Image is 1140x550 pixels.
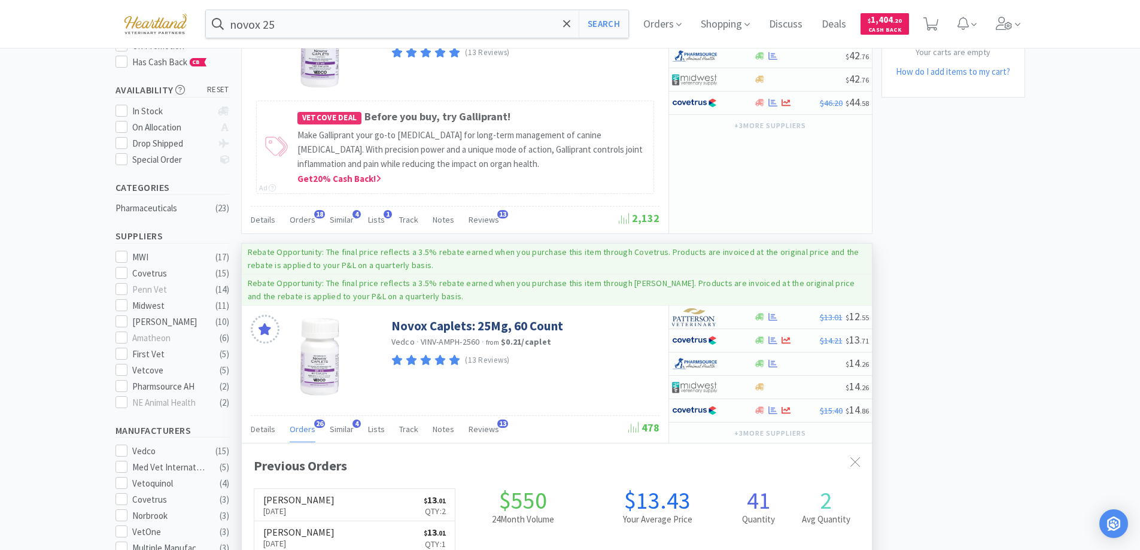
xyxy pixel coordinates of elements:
[424,494,446,506] span: 13
[132,56,207,68] span: Has Cash Back
[846,48,869,62] span: 42
[417,336,419,347] span: ·
[368,214,385,225] span: Lists
[352,420,361,428] span: 4
[220,396,229,410] div: ( 2 )
[132,120,212,135] div: On Allocation
[132,104,212,118] div: In Stock
[860,313,869,322] span: . 55
[846,336,849,345] span: $
[469,214,499,225] span: Reviews
[132,331,206,345] div: Amatheon
[259,182,276,193] div: Ad
[330,214,354,225] span: Similar
[251,214,275,225] span: Details
[424,497,427,505] span: $
[619,211,659,225] span: 2,132
[820,335,843,346] span: $14.21
[220,509,229,523] div: ( 3 )
[820,98,843,108] span: $46.20
[248,278,855,302] p: Rebate Opportunity: The final price reflects a 3.5% rebate earned when you purchase this item thr...
[297,108,647,126] h4: Before you buy, try Galliprant!
[421,336,480,347] span: VINV-AMPH-2560
[290,424,315,434] span: Orders
[132,282,206,297] div: Penn Vet
[820,405,843,416] span: $15.40
[297,128,647,171] p: Make Galliprant your go-to [MEDICAL_DATA] for long-term management of canine [MEDICAL_DATA]. With...
[215,315,229,329] div: ( 10 )
[486,338,499,347] span: from
[115,7,196,40] img: cad7bdf275c640399d9c6e0c56f98fd2_10.png
[215,250,229,265] div: ( 17 )
[297,173,381,184] span: Get 20 % Cash Back!
[263,495,335,505] h6: [PERSON_NAME]
[251,424,275,434] span: Details
[465,354,510,367] p: (13 Reviews)
[497,420,508,428] span: 13
[846,356,869,370] span: 14
[132,136,212,151] div: Drop Shipped
[215,266,229,281] div: ( 15 )
[254,489,455,522] a: [PERSON_NAME][DATE]$13.01Qty:2
[817,19,851,30] a: Deals
[860,99,869,108] span: . 58
[455,488,590,512] h1: $550
[469,424,499,434] span: Reviews
[330,424,354,434] span: Similar
[846,383,849,392] span: $
[115,83,229,97] h5: Availability
[399,214,418,225] span: Track
[846,403,869,417] span: 14
[672,94,717,112] img: 77fca1acd8b6420a9015268ca798ef17_1.png
[215,444,229,458] div: ( 15 )
[846,95,869,109] span: 44
[281,10,358,88] img: 9ba57ed516184085950e0400320e8fef_149116.jpeg
[132,250,206,265] div: MWI
[132,153,212,167] div: Special Order
[437,529,446,537] span: . 01
[579,10,628,38] button: Search
[846,406,849,415] span: $
[391,336,415,347] a: Vedco
[672,332,717,350] img: 77fca1acd8b6420a9015268ca798ef17_1.png
[672,402,717,420] img: 77fca1acd8b6420a9015268ca798ef17_1.png
[672,47,717,65] img: 7915dbd3f8974342a4dc3feb8efc1740_58.png
[254,455,860,476] div: Previous Orders
[314,420,325,428] span: 26
[590,512,725,527] h2: Your Average Price
[352,210,361,218] span: 4
[220,331,229,345] div: ( 6 )
[220,460,229,475] div: ( 5 )
[215,201,229,215] div: ( 23 )
[132,509,206,523] div: Norbrook
[846,72,869,86] span: 42
[132,363,206,378] div: Vetcove
[263,537,335,550] p: [DATE]
[860,360,869,369] span: . 26
[672,308,717,326] img: f5e969b455434c6296c6d81ef179fa71_3.png
[455,512,590,527] h2: 24 Month Volume
[860,52,869,61] span: . 76
[132,493,206,507] div: Covetrus
[590,488,725,512] h1: $13.43
[764,19,807,30] a: Discuss
[846,360,849,369] span: $
[672,378,717,396] img: 4dd14cff54a648ac9e977f0c5da9bc2e_5.png
[846,75,849,84] span: $
[290,214,315,225] span: Orders
[860,406,869,415] span: . 86
[220,525,229,539] div: ( 3 )
[132,266,206,281] div: Covetrus
[132,347,206,361] div: First Vet
[628,421,659,434] span: 478
[297,112,362,124] span: Vetcove Deal
[220,493,229,507] div: ( 3 )
[215,299,229,313] div: ( 11 )
[424,529,427,537] span: $
[132,315,206,329] div: [PERSON_NAME]
[132,460,206,475] div: Med Vet International Direct
[792,512,860,527] h2: Avg Quantity
[115,229,229,243] h5: Suppliers
[846,333,869,347] span: 13
[384,210,392,218] span: 1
